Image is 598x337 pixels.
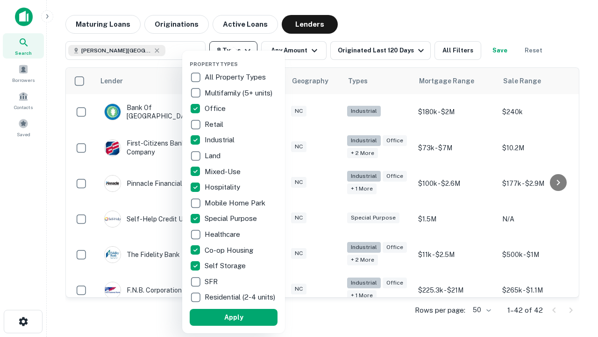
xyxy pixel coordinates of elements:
[205,292,277,303] p: Residential (2-4 units)
[205,276,220,287] p: SFR
[205,88,274,99] p: Multifamily (5+ units)
[205,260,248,271] p: Self Storage
[205,103,228,114] p: Office
[205,229,242,240] p: Healthcare
[205,182,242,193] p: Hospitality
[551,232,598,277] iframe: Chat Widget
[205,245,255,256] p: Co-op Housing
[205,72,268,83] p: All Property Types
[205,119,225,130] p: Retail
[190,309,278,326] button: Apply
[205,213,259,224] p: Special Purpose
[205,166,242,177] p: Mixed-Use
[190,61,238,67] span: Property Types
[205,134,236,146] p: Industrial
[205,198,267,209] p: Mobile Home Park
[205,150,222,161] p: Land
